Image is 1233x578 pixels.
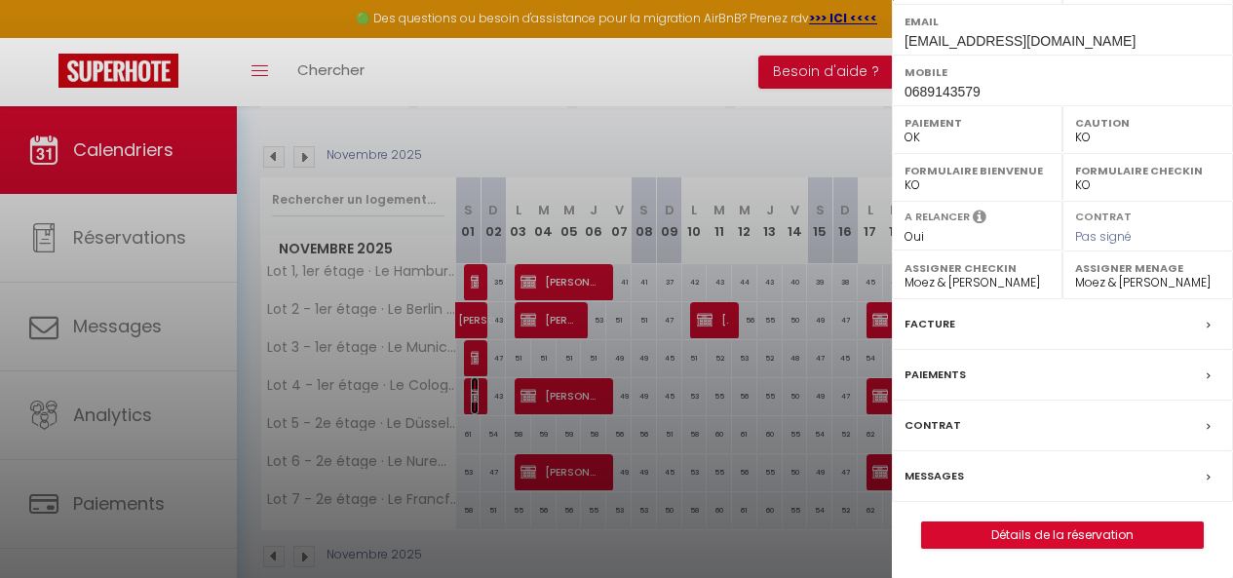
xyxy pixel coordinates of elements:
label: Assigner Menage [1075,258,1220,278]
label: A relancer [905,209,970,225]
label: Contrat [905,415,961,436]
span: [EMAIL_ADDRESS][DOMAIN_NAME] [905,33,1136,49]
label: Email [905,12,1220,31]
label: Facture [905,314,955,334]
label: Paiement [905,113,1050,133]
label: Caution [1075,113,1220,133]
a: Détails de la réservation [922,522,1203,548]
label: Contrat [1075,209,1132,221]
label: Mobile [905,62,1220,82]
label: Messages [905,466,964,486]
label: Paiements [905,365,966,385]
i: Sélectionner OUI si vous souhaiter envoyer les séquences de messages post-checkout [973,209,986,230]
label: Assigner Checkin [905,258,1050,278]
label: Formulaire Bienvenue [905,161,1050,180]
span: Pas signé [1075,228,1132,245]
span: 0689143579 [905,84,981,99]
label: Formulaire Checkin [1075,161,1220,180]
button: Détails de la réservation [921,521,1204,549]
